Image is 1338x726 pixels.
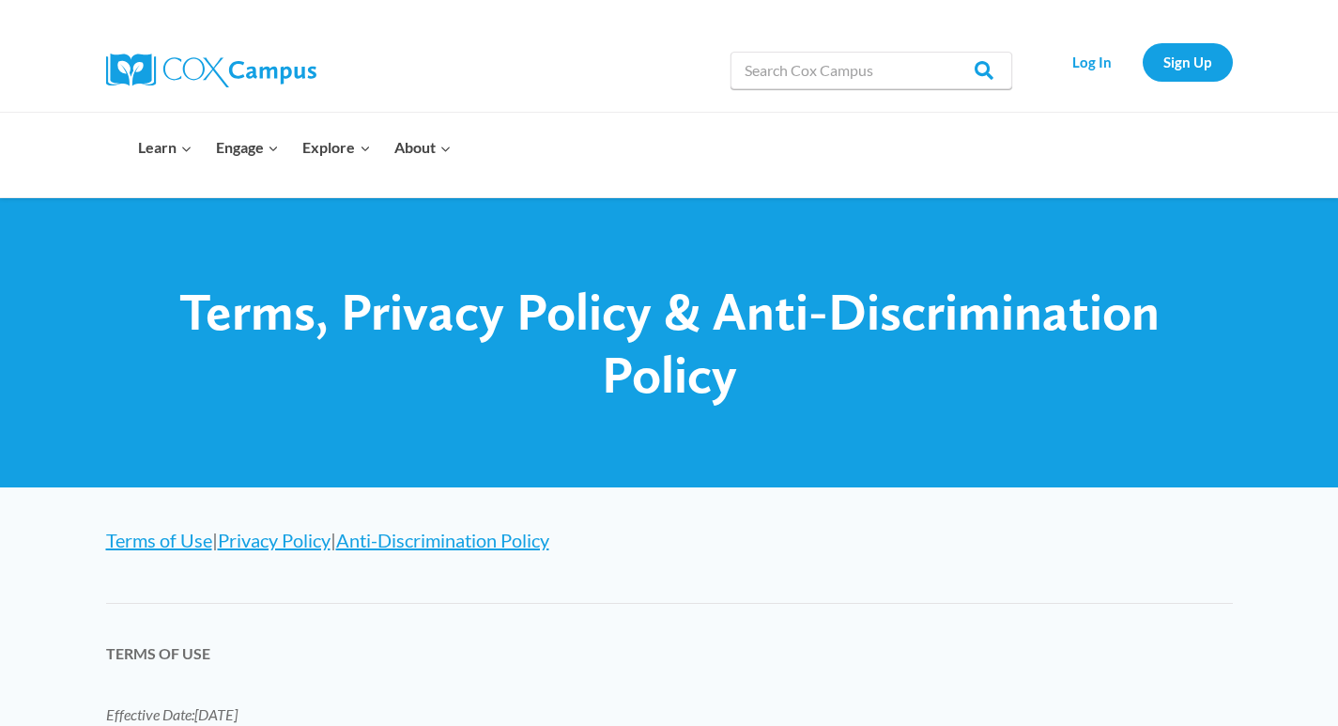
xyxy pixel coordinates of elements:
span: Engage [216,135,279,160]
span: Explore [302,135,370,160]
a: Privacy Policy [218,529,331,551]
h1: Terms, Privacy Policy & Anti-Discrimination Policy [106,280,1233,406]
nav: Secondary Navigation [1022,28,1233,112]
i: Effective Date:[DATE] [106,705,238,723]
span: About [394,135,451,160]
a: Sign Up [1143,43,1233,82]
input: Search Cox Campus [731,52,1012,89]
a: Terms of Use [106,529,212,551]
span: Learn [138,135,192,160]
img: Cox Campus [106,54,316,87]
nav: Primary Navigation [97,113,463,197]
b: TERMS OF USE [106,644,210,662]
a: Log In [1052,43,1133,82]
a: Anti-Discrimination Policy [336,529,549,551]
